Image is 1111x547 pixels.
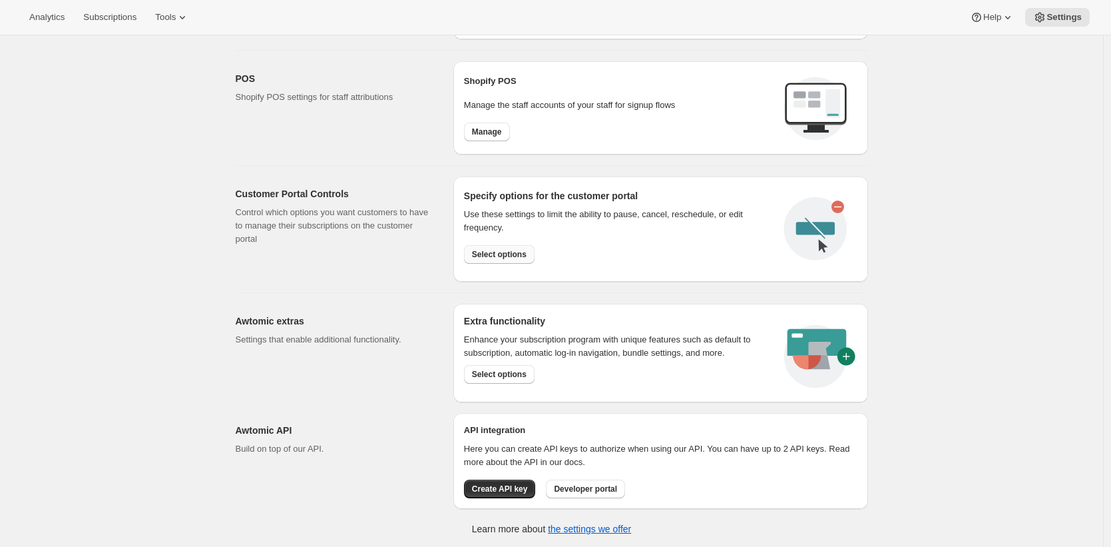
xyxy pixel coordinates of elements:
[464,75,774,88] h2: Shopify POS
[236,72,432,85] h2: POS
[236,91,432,104] p: Shopify POS settings for staff attributions
[29,12,65,23] span: Analytics
[472,484,528,494] span: Create API key
[75,8,144,27] button: Subscriptions
[464,245,535,264] button: Select options
[236,333,432,346] p: Settings that enable additional functionality.
[147,8,197,27] button: Tools
[236,424,432,437] h2: Awtomic API
[472,127,502,137] span: Manage
[1025,8,1090,27] button: Settings
[464,333,768,360] p: Enhance your subscription program with unique features such as default to subscription, automatic...
[1046,12,1082,23] span: Settings
[83,12,136,23] span: Subscriptions
[548,524,631,534] a: the settings we offer
[464,99,774,112] p: Manage the staff accounts of your staff for signup flows
[21,8,73,27] button: Analytics
[464,123,510,141] button: Manage
[464,208,774,235] div: Use these settings to limit the ability to pause, cancel, reschedule, or edit frequency.
[464,480,536,498] button: Create API key
[472,369,527,380] span: Select options
[472,522,631,536] p: Learn more about
[236,314,432,328] h2: Awtomic extras
[464,189,774,203] h2: Specify options for the customer portal
[464,365,535,384] button: Select options
[472,249,527,260] span: Select options
[155,12,176,23] span: Tools
[554,484,617,494] span: Developer portal
[236,187,432,201] h2: Customer Portal Controls
[464,424,857,437] h2: API integration
[236,206,432,246] p: Control which options you want customers to have to manage their subscriptions on the customer po...
[546,480,625,498] button: Developer portal
[464,314,545,328] h2: Extra functionality
[236,442,432,456] p: Build on top of our API.
[962,8,1022,27] button: Help
[464,442,857,469] p: Here you can create API keys to authorize when using our API. You can have up to 2 API keys. Read...
[983,12,1001,23] span: Help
